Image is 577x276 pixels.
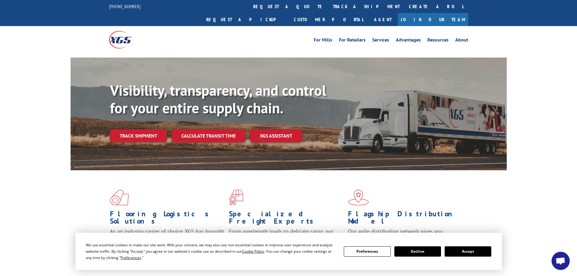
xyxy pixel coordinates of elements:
[455,38,468,44] a: About
[172,129,245,142] a: Calculate transit time
[368,13,398,26] a: Agent
[75,233,502,270] div: Cookie Consent Prompt
[348,210,463,228] h1: Flagship Distribution Model
[398,13,468,26] a: Join Our Team
[348,228,459,242] span: Our agile distribution network gives you nationwide inventory management on demand.
[109,3,141,9] a: [PHONE_NUMBER]
[314,38,332,44] a: For Mills
[372,38,389,44] a: Services
[110,190,129,205] img: xgs-icon-total-supply-chain-intelligence-red
[344,246,390,257] button: Preferences
[121,255,141,260] span: Preferences
[552,252,570,270] div: Open chat
[445,246,491,257] button: Accept
[250,129,302,142] a: XGS ASSISTANT
[110,81,326,117] b: Visibility, transparency, and control for your entire supply chain.
[289,13,368,26] a: Customer Portal
[229,190,243,205] img: xgs-icon-focused-on-flooring-red
[427,38,449,44] a: Resources
[396,38,421,44] a: Advantages
[110,129,167,142] a: Track shipment
[202,13,289,26] a: Request a pickup
[348,190,369,205] img: xgs-icon-flagship-distribution-model-red
[339,38,366,44] a: For Retailers
[394,246,441,257] button: Decline
[229,210,343,228] h1: Specialized Freight Experts
[86,242,337,261] div: We use essential cookies to make our site work. With your consent, we may also use non-essential ...
[229,228,343,255] p: From overlength loads to delicate cargo, our experienced staff knows the best way to move your fr...
[110,210,224,228] h1: Flooring Logistics Solutions
[242,249,264,254] span: Cookie Policy
[110,228,224,249] span: As an industry carrier of choice, XGS has brought innovation and dedication to flooring logistics...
